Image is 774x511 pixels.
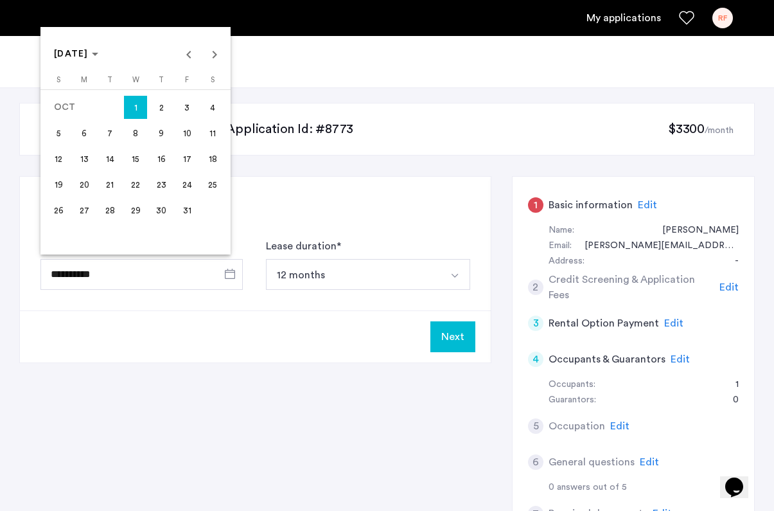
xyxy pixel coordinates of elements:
[174,94,200,120] button: October 3, 2025
[148,197,174,223] button: October 30, 2025
[98,173,121,196] span: 21
[211,76,215,84] span: S
[201,147,224,170] span: 18
[150,173,173,196] span: 23
[159,76,164,84] span: T
[47,173,70,196] span: 19
[148,120,174,146] button: October 9, 2025
[123,120,148,146] button: October 8, 2025
[175,147,198,170] span: 17
[123,172,148,197] button: October 22, 2025
[150,121,173,145] span: 9
[148,94,174,120] button: October 2, 2025
[148,172,174,197] button: October 23, 2025
[46,172,71,197] button: October 19, 2025
[148,146,174,172] button: October 16, 2025
[124,121,147,145] span: 8
[201,121,224,145] span: 11
[123,197,148,223] button: October 29, 2025
[174,197,200,223] button: October 31, 2025
[123,146,148,172] button: October 15, 2025
[174,172,200,197] button: October 24, 2025
[71,120,97,146] button: October 6, 2025
[49,42,103,66] button: Choose month and year
[174,120,200,146] button: October 10, 2025
[201,173,224,196] span: 25
[47,199,70,222] span: 26
[200,94,225,120] button: October 4, 2025
[97,197,123,223] button: October 28, 2025
[73,121,96,145] span: 6
[720,460,761,498] iframe: chat widget
[175,96,198,119] span: 3
[73,199,96,222] span: 27
[124,199,147,222] span: 29
[57,76,60,84] span: S
[124,173,147,196] span: 22
[200,146,225,172] button: October 18, 2025
[175,121,198,145] span: 10
[185,76,189,84] span: F
[81,76,87,84] span: M
[201,96,224,119] span: 4
[71,146,97,172] button: October 13, 2025
[73,173,96,196] span: 20
[46,94,123,120] td: OCT
[123,94,148,120] button: October 1, 2025
[174,146,200,172] button: October 17, 2025
[98,199,121,222] span: 28
[150,199,173,222] span: 30
[200,120,225,146] button: October 11, 2025
[71,172,97,197] button: October 20, 2025
[73,147,96,170] span: 13
[202,41,227,67] button: Next month
[175,199,198,222] span: 31
[175,173,198,196] span: 24
[107,76,112,84] span: T
[54,49,89,58] span: [DATE]
[124,147,147,170] span: 15
[176,41,202,67] button: Previous month
[98,147,121,170] span: 14
[97,172,123,197] button: October 21, 2025
[98,121,121,145] span: 7
[200,172,225,197] button: October 25, 2025
[46,197,71,223] button: October 26, 2025
[47,121,70,145] span: 5
[46,120,71,146] button: October 5, 2025
[150,96,173,119] span: 2
[124,96,147,119] span: 1
[150,147,173,170] span: 16
[97,146,123,172] button: October 14, 2025
[132,76,139,84] span: W
[97,120,123,146] button: October 7, 2025
[47,147,70,170] span: 12
[71,197,97,223] button: October 27, 2025
[46,146,71,172] button: October 12, 2025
